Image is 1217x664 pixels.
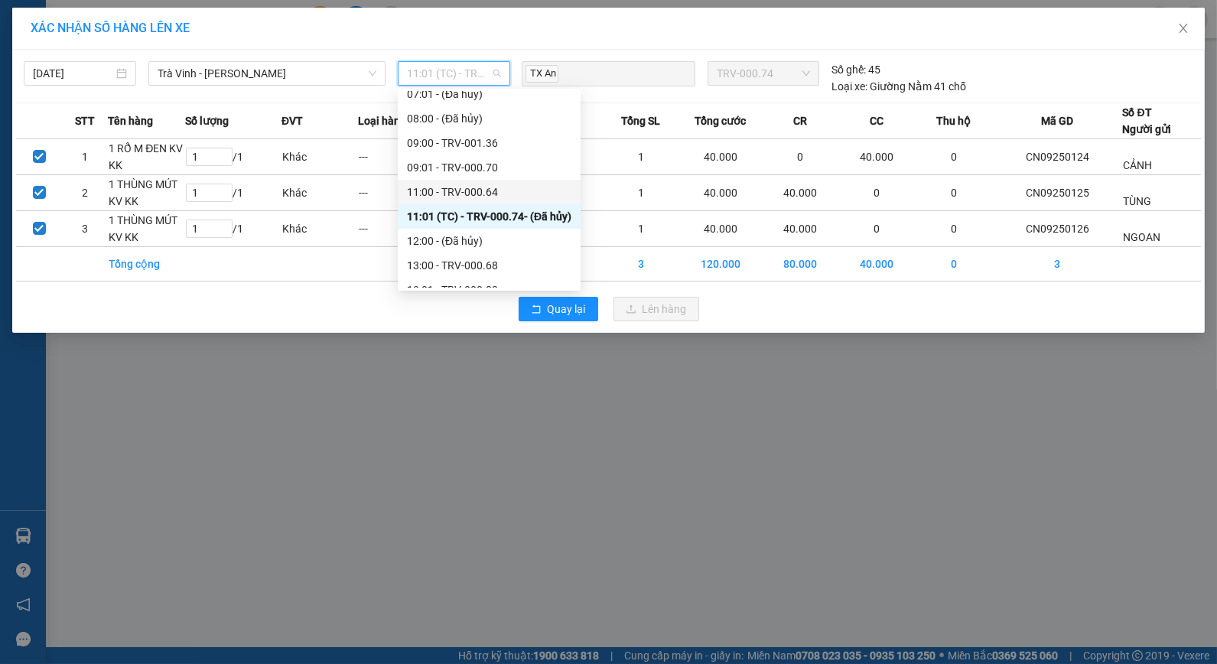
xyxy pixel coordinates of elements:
[108,247,184,282] td: Tổng cộng
[62,139,108,175] td: 1
[838,175,915,211] td: 0
[117,30,192,44] span: THUỲ TRANG
[831,78,867,95] span: Loại xe:
[992,247,1123,282] td: 3
[613,297,699,321] button: uploadLên hàng
[679,247,762,282] td: 120.000
[762,247,838,282] td: 80.000
[407,233,571,249] div: 12:00 - (Đã hủy)
[526,65,558,83] span: TX An
[621,112,660,129] span: Tổng SL
[108,112,153,129] span: Tên hàng
[916,211,992,247] td: 0
[695,112,746,129] span: Tổng cước
[1041,112,1073,129] span: Mã GD
[831,61,880,78] div: 45
[185,139,281,175] td: / 1
[916,139,992,175] td: 0
[6,99,37,114] span: GIAO:
[407,184,571,200] div: 11:00 - TRV-000.64
[831,61,866,78] span: Số ghế:
[407,135,571,151] div: 09:00 - TRV-001.36
[793,112,807,129] span: CR
[358,112,406,129] span: Loại hàng
[531,304,542,316] span: rollback
[548,301,586,317] span: Quay lại
[51,8,177,23] strong: BIÊN NHẬN GỬI HÀNG
[838,211,915,247] td: 0
[936,112,971,129] span: Thu hộ
[679,139,762,175] td: 40.000
[281,112,303,129] span: ĐVT
[185,112,229,129] span: Số lượng
[1177,22,1189,34] span: close
[82,83,174,97] span: [PERSON_NAME]
[838,247,915,282] td: 40.000
[358,211,434,247] td: ---
[1162,8,1205,50] button: Close
[762,139,838,175] td: 0
[407,159,571,176] div: 09:01 - TRV-000.70
[185,211,281,247] td: / 1
[870,112,883,129] span: CC
[916,247,992,282] td: 0
[158,62,376,85] span: Trà Vinh - Hồ Chí Minh
[281,211,358,247] td: Khác
[762,211,838,247] td: 40.000
[407,282,571,298] div: 13:01 - TRV-000.88
[108,139,184,175] td: 1 RỔ M ĐEN KV KK
[992,139,1123,175] td: CN09250124
[762,175,838,211] td: 40.000
[62,211,108,247] td: 3
[602,211,678,247] td: 1
[831,78,966,95] div: Giường Nằm 41 chỗ
[31,21,190,35] span: XÁC NHẬN SỐ HÀNG LÊN XE
[519,297,598,321] button: rollbackQuay lại
[358,139,434,175] td: ---
[602,175,678,211] td: 1
[6,51,223,80] p: NHẬN:
[358,175,434,211] td: ---
[185,175,281,211] td: / 1
[602,247,678,282] td: 3
[407,86,571,103] div: 07:01 - (Đã hủy)
[62,175,108,211] td: 2
[992,211,1123,247] td: CN09250126
[33,65,113,82] input: 14/09/2025
[1123,104,1172,138] div: Số ĐT Người gửi
[916,175,992,211] td: 0
[407,110,571,127] div: 08:00 - (Đã hủy)
[602,139,678,175] td: 1
[281,175,358,211] td: Khác
[1124,231,1161,243] span: NGOAN
[679,175,762,211] td: 40.000
[108,175,184,211] td: 1 THÙNG MÚT KV KK
[407,208,571,225] div: 11:01 (TC) - TRV-000.74 - (Đã hủy)
[717,62,810,85] span: TRV-000.74
[75,112,95,129] span: STT
[1124,195,1152,207] span: TÙNG
[6,83,174,97] span: 0942808999 -
[6,30,223,44] p: GỬI:
[992,175,1123,211] td: CN09250125
[368,69,377,78] span: down
[407,257,571,274] div: 13:00 - TRV-000.68
[407,62,501,85] span: 11:01 (TC) - TRV-000.74 - (Đã hủy)
[281,139,358,175] td: Khác
[31,30,192,44] span: VP Cầu Ngang -
[838,139,915,175] td: 40.000
[108,211,184,247] td: 1 THÙNG MÚT KV KK
[1124,159,1153,171] span: CẢNH
[679,211,762,247] td: 40.000
[6,51,154,80] span: VP [PERSON_NAME] ([GEOGRAPHIC_DATA])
